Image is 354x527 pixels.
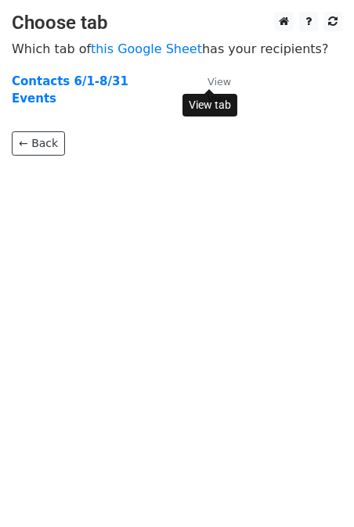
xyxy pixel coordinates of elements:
p: Which tab of has your recipients? [12,41,342,57]
div: View tab [182,94,237,117]
h3: Choose tab [12,12,342,34]
a: Events [12,91,56,106]
a: Contacts 6/1-8/31 [12,74,128,88]
a: ← Back [12,131,65,156]
a: View [192,74,231,88]
a: this Google Sheet [91,41,202,56]
iframe: Chat Widget [276,452,354,527]
small: View [208,76,231,88]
